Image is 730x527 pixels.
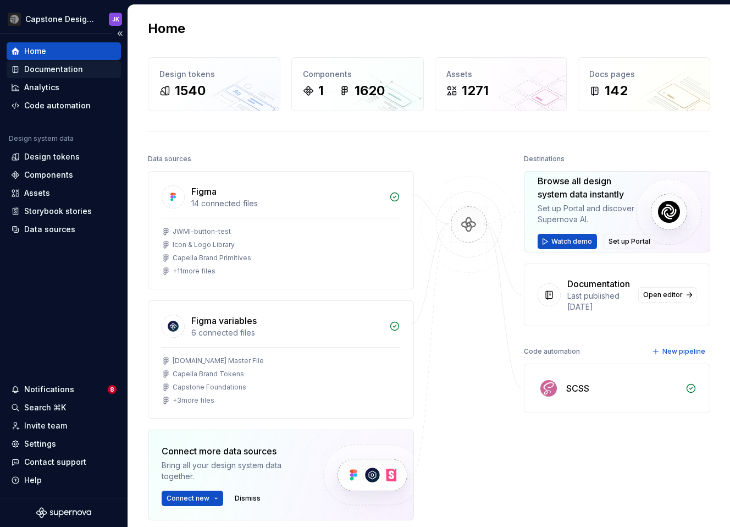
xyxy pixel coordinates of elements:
button: Collapse sidebar [112,26,128,41]
div: Design tokens [24,151,80,162]
div: Last published [DATE] [567,290,632,312]
a: Figma variables6 connected files[DOMAIN_NAME] Master FileCapella Brand TokensCapstone Foundations... [148,300,414,419]
div: Notifications [24,384,74,395]
div: [DOMAIN_NAME] Master File [173,356,264,365]
span: Set up Portal [609,237,650,246]
a: Components11620 [291,57,424,111]
div: Search ⌘K [24,402,66,413]
svg: Supernova Logo [36,507,91,518]
div: Contact support [24,457,86,468]
div: 142 [605,82,628,100]
button: Help [7,471,121,489]
div: Assets [446,69,556,80]
div: Connect more data sources [162,444,305,458]
button: Notifications8 [7,381,121,398]
h2: Home [148,20,185,37]
a: Analytics [7,79,121,96]
div: Data sources [24,224,75,235]
button: New pipeline [649,344,710,359]
a: Assets [7,184,121,202]
a: Invite team [7,417,121,435]
a: Storybook stories [7,202,121,220]
div: Icon & Logo Library [173,240,235,249]
div: Components [303,69,412,80]
button: Connect new [162,491,223,506]
a: Design tokens [7,148,121,166]
span: Watch demo [551,237,592,246]
div: Code automation [524,344,580,359]
button: Watch demo [538,234,597,249]
div: Settings [24,438,56,449]
div: Analytics [24,82,59,93]
a: Home [7,42,121,60]
button: Search ⌘K [7,399,121,416]
div: Code automation [24,100,91,111]
div: Design system data [9,134,74,143]
button: Capstone Design SystemJK [2,7,125,31]
div: + 3 more files [173,396,214,405]
div: Browse all design system data instantly [538,174,636,201]
a: Docs pages142 [578,57,710,111]
span: 8 [108,385,117,394]
span: New pipeline [662,347,705,356]
button: Contact support [7,453,121,471]
a: Settings [7,435,121,453]
div: Help [24,475,42,486]
div: 14 connected files [191,198,383,209]
div: JK [112,15,119,24]
div: Capella Brand Tokens [173,370,244,378]
div: Capstone Foundations [173,383,246,392]
div: JWMI-button-test [173,227,231,236]
span: Dismiss [235,494,261,503]
a: Open editor [638,287,696,303]
div: 1 [318,82,324,100]
div: Docs pages [589,69,699,80]
div: Figma [191,185,217,198]
div: Documentation [24,64,83,75]
div: Set up Portal and discover Supernova AI. [538,203,636,225]
div: Capstone Design System [25,14,96,25]
div: Invite team [24,420,67,431]
a: Figma14 connected filesJWMI-button-testIcon & Logo LibraryCapella Brand Primitives+11more files [148,171,414,289]
a: Code automation [7,97,121,114]
a: Assets1271 [435,57,567,111]
div: 1271 [462,82,489,100]
div: SCSS [566,382,589,395]
div: + 11 more files [173,267,215,276]
div: Documentation [567,277,630,290]
div: Home [24,46,46,57]
span: Open editor [643,290,683,299]
button: Dismiss [230,491,266,506]
a: Data sources [7,221,121,238]
div: Figma variables [191,314,257,327]
a: Documentation [7,61,121,78]
div: Components [24,169,73,180]
div: 6 connected files [191,327,383,338]
div: Storybook stories [24,206,92,217]
div: Destinations [524,151,565,167]
button: Set up Portal [604,234,655,249]
a: Design tokens1540 [148,57,280,111]
div: Capella Brand Primitives [173,254,251,262]
div: Bring all your design system data together. [162,460,305,482]
div: 1620 [355,82,385,100]
span: Connect new [167,494,209,503]
div: Design tokens [159,69,269,80]
img: 3ce36157-9fde-47d2-9eb8-fa8ebb961d3d.png [8,13,21,26]
div: 1540 [175,82,206,100]
a: Components [7,166,121,184]
div: Data sources [148,151,191,167]
div: Assets [24,188,50,199]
